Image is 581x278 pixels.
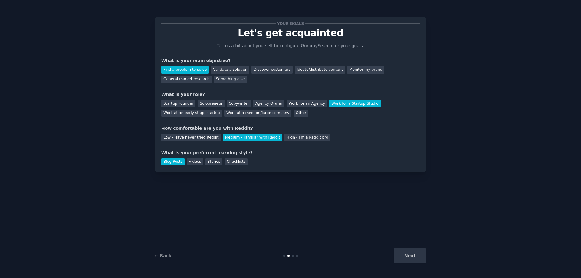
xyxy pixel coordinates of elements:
[214,43,367,49] p: Tell us a bit about yourself to configure GummySearch for your goals.
[253,100,284,107] div: Agency Owner
[214,76,247,83] div: Something else
[251,66,292,74] div: Discover customers
[347,66,384,74] div: Monitor my brand
[161,91,420,98] div: What is your role?
[161,28,420,38] p: Let's get acquainted
[161,134,221,141] div: Low - Have never tried Reddit
[287,100,327,107] div: Work for an Agency
[155,253,171,258] a: ← Back
[294,110,308,117] div: Other
[161,76,212,83] div: General market research
[161,57,420,64] div: What is your main objective?
[211,66,249,74] div: Validate a solution
[161,100,195,107] div: Startup Founder
[329,100,380,107] div: Work for a Startup Studio
[225,158,248,166] div: Checklists
[224,110,291,117] div: Work at a medium/large company
[161,110,222,117] div: Work at an early stage startup
[227,100,251,107] div: Copywriter
[187,158,203,166] div: Videos
[276,20,305,27] span: Your goals
[205,158,222,166] div: Stories
[198,100,224,107] div: Solopreneur
[295,66,345,74] div: Ideate/distribute content
[161,66,209,74] div: Find a problem to solve
[161,125,420,132] div: How comfortable are you with Reddit?
[284,134,330,141] div: High - I'm a Reddit pro
[161,158,185,166] div: Blog Posts
[223,134,282,141] div: Medium - Familiar with Reddit
[161,150,420,156] div: What is your preferred learning style?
